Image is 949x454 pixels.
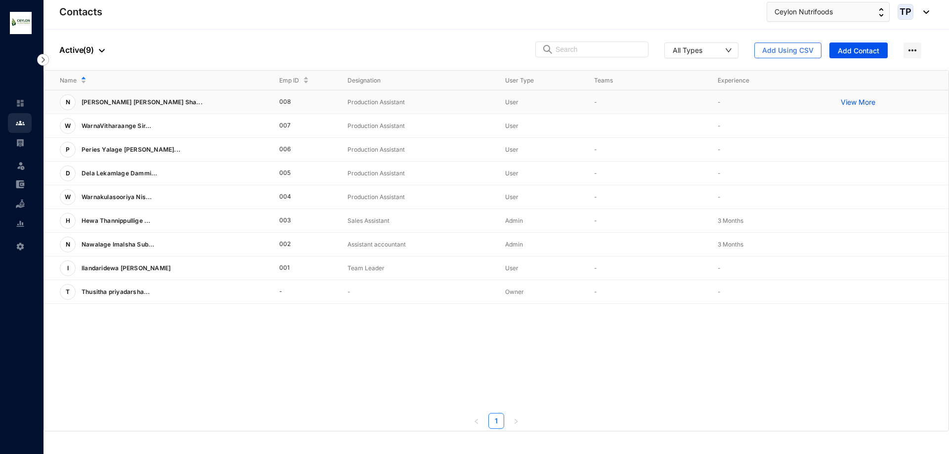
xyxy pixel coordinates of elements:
[488,413,504,429] li: 1
[16,119,25,127] img: people.b0bd17028ad2877b116a.svg
[16,242,25,251] img: settings-unselected.1febfda315e6e19643a1.svg
[767,2,890,22] button: Ceylon Nutrifoods
[59,44,105,56] p: Active ( 9 )
[829,42,888,58] button: Add Contact
[513,418,519,424] span: right
[594,168,702,178] p: -
[82,193,152,201] span: Warnakulasooriya Nis...
[900,7,911,16] span: TP
[332,71,489,90] th: Designation
[754,42,821,58] button: Add Using CSV
[594,263,702,273] p: -
[718,122,721,129] span: -
[16,161,26,170] img: leave-unselected.2934df6273408c3f84d9.svg
[505,288,524,295] span: Owner
[594,192,702,202] p: -
[469,413,484,429] button: left
[66,170,70,176] span: D
[16,219,25,228] img: report-unselected.e6a6b4230fc7da01f883.svg
[594,97,702,107] p: -
[718,146,721,153] span: -
[879,8,884,17] img: up-down-arrow.74152d26bf9780fbf563ca9c90304185.svg
[578,71,702,90] th: Teams
[542,44,554,54] img: search.8ce656024d3affaeffe32e5b30621cb7.svg
[673,45,702,55] div: All Types
[664,42,738,58] button: All Types
[347,192,489,202] p: Production Assistant
[10,12,32,34] img: logo
[16,138,25,147] img: payroll-unselected.b590312f920e76f0c668.svg
[66,99,70,105] span: N
[8,214,32,234] li: Reports
[594,145,702,155] p: -
[66,147,70,153] span: P
[918,10,929,14] img: dropdown-black.8e83cc76930a90b1a4fdb6d089b7bf3a.svg
[82,122,152,129] span: WarnaVitharaange Sir...
[16,180,25,189] img: expense-unselected.2edcf0507c847f3e9e96.svg
[775,6,833,17] span: Ceylon Nutrifoods
[37,54,49,66] img: nav-icon-right.af6afadce00d159da59955279c43614e.svg
[76,260,174,276] p: Ilandaridewa [PERSON_NAME]
[263,209,332,233] td: 003
[82,98,203,106] span: [PERSON_NAME] [PERSON_NAME] Sha...
[718,288,721,295] span: -
[594,287,702,297] p: -
[66,289,70,295] span: T
[82,146,180,153] span: Peries Yalage [PERSON_NAME]...
[65,123,71,129] span: W
[505,122,518,129] span: User
[594,216,702,226] p: -
[505,98,518,106] span: User
[489,71,578,90] th: User Type
[16,200,25,208] img: loan-unselected.d74d20a04637f2d15ab5.svg
[8,93,32,113] li: Home
[347,145,489,155] p: Production Assistant
[725,47,732,54] span: down
[65,194,71,200] span: W
[66,242,70,248] span: N
[838,46,879,56] span: Add Contact
[347,97,489,107] p: Production Assistant
[702,71,825,90] th: Experience
[8,113,32,133] li: Contacts
[263,280,332,304] td: -
[263,162,332,185] td: 005
[263,114,332,138] td: 007
[263,233,332,256] td: 002
[99,49,105,52] img: dropdown-black.8e83cc76930a90b1a4fdb6d089b7bf3a.svg
[718,169,721,177] span: -
[505,264,518,272] span: User
[347,263,489,273] p: Team Leader
[841,97,880,107] a: View More
[718,264,721,272] span: -
[263,138,332,162] td: 006
[263,71,332,90] th: Emp ID
[263,185,332,209] td: 004
[762,45,814,55] span: Add Using CSV
[469,413,484,429] li: Previous Page
[263,90,332,114] td: 008
[8,174,32,194] li: Expenses
[508,413,524,429] li: Next Page
[263,256,332,280] td: 001
[82,241,155,248] span: Nawalage Imalsha Sub...
[505,146,518,153] span: User
[347,216,489,226] p: Sales Assistant
[718,217,743,224] span: 3 Months
[505,241,523,248] span: Admin
[66,218,70,224] span: H
[82,217,151,224] span: Hewa Thannippullige ...
[82,169,158,177] span: Dela Lekamlage Dammi...
[347,240,489,249] p: Assistant accountant
[16,99,25,108] img: home-unselected.a29eae3204392db15eaf.svg
[82,288,150,295] span: Thusitha priyadarsha...
[904,42,921,58] img: more-horizontal.eedb2faff8778e1aceccc67cc90ae3cb.svg
[347,287,489,297] p: -
[474,418,479,424] span: left
[556,42,642,57] input: Search
[718,193,721,201] span: -
[67,265,69,271] span: I
[505,169,518,177] span: User
[279,76,299,85] span: Emp ID
[718,241,743,248] span: 3 Months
